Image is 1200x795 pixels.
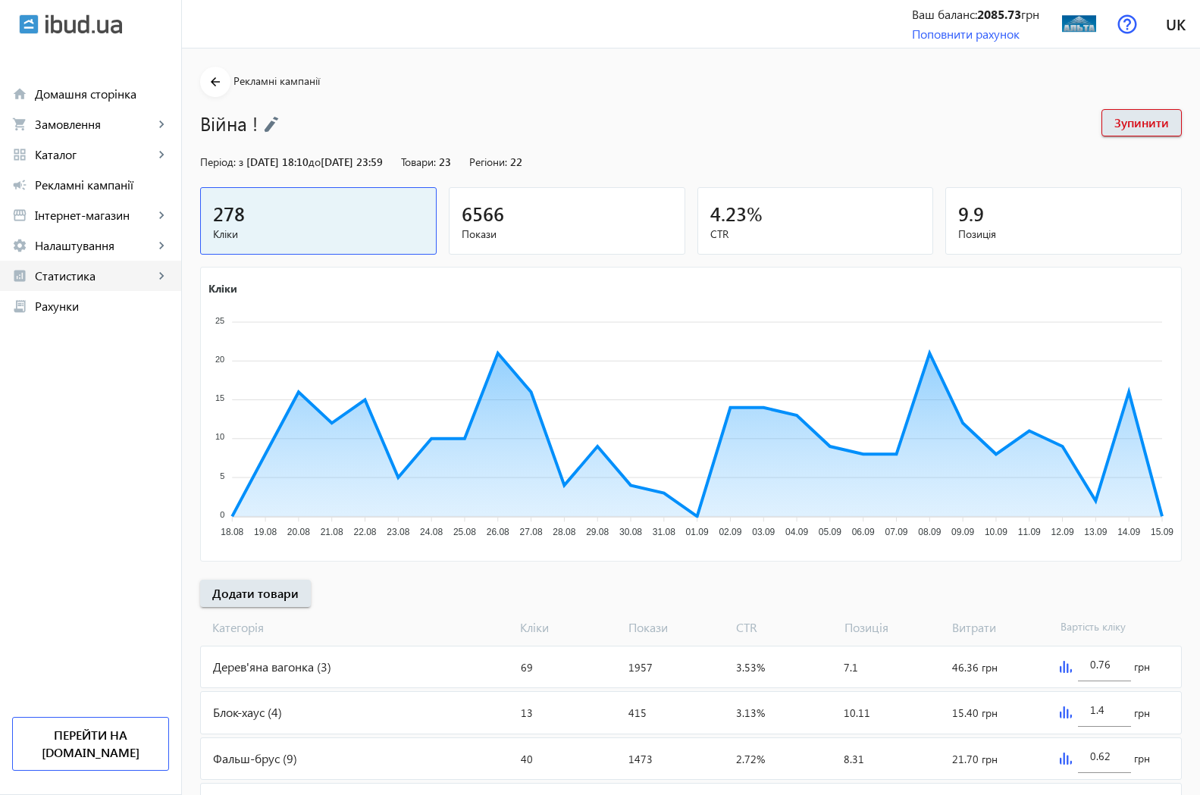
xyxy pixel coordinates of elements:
tspan: 09.09 [951,527,974,537]
img: help.svg [1117,14,1137,34]
span: 3.53% [736,660,765,674]
tspan: 15 [215,393,224,402]
img: graph.svg [1060,753,1072,765]
span: 15.40 грн [952,706,998,720]
tspan: 14.09 [1117,527,1140,537]
span: Позиція [958,227,1169,242]
span: Покази [462,227,672,242]
tspan: 30.08 [619,527,642,537]
span: 13 [521,706,533,720]
tspan: 01.09 [686,527,709,537]
span: 21.70 грн [952,752,998,766]
span: 6566 [462,201,504,226]
b: 2085.73 [977,6,1021,22]
span: 1957 [628,660,653,674]
tspan: 18.08 [221,527,243,537]
span: 8.31 [844,752,864,766]
span: Рекламні кампанії [35,177,169,192]
span: CTR [730,619,838,636]
span: 69 [521,660,533,674]
mat-icon: home [12,86,27,102]
span: 415 [628,706,647,720]
span: Замовлення [35,117,154,132]
text: Кліки [208,280,237,295]
span: Каталог [35,147,154,162]
span: 9.9 [958,201,984,226]
div: Ваш баланс: грн [912,6,1039,23]
tspan: 13.09 [1084,527,1107,537]
span: Зупинити [1114,114,1169,131]
mat-icon: storefront [12,208,27,223]
mat-icon: keyboard_arrow_right [154,268,169,283]
tspan: 21.08 [321,527,343,537]
tspan: 25 [215,315,224,324]
button: Додати товари [200,580,311,607]
span: Покази [622,619,730,636]
mat-icon: arrow_back [206,73,225,92]
span: 22 [510,155,522,169]
span: Витрати [946,619,1054,636]
tspan: 23.08 [387,527,409,537]
span: 23 [439,155,451,169]
tspan: 07.09 [885,527,907,537]
tspan: 28.08 [553,527,575,537]
a: Поповнити рахунок [912,26,1020,42]
span: Інтернет-магазин [35,208,154,223]
span: Кліки [514,619,622,636]
mat-icon: grid_view [12,147,27,162]
span: грн [1134,659,1150,674]
mat-icon: campaign [12,177,27,192]
span: 40 [521,752,533,766]
span: CTR [710,227,921,242]
span: 7.1 [844,660,858,674]
h1: Війна ! [200,110,1086,136]
span: 46.36 грн [952,660,998,674]
mat-icon: shopping_cart [12,117,27,132]
div: Дерев'яна вагонка (3) [201,646,515,687]
mat-icon: keyboard_arrow_right [154,147,169,162]
span: Налаштування [35,238,154,253]
tspan: 04.09 [785,527,808,537]
tspan: 10.09 [985,527,1007,537]
div: Фальш-брус (9) [201,738,515,779]
span: грн [1134,751,1150,766]
img: ibud.svg [19,14,39,34]
span: uk [1166,14,1186,33]
tspan: 24.08 [420,527,443,537]
span: Кліки [213,227,424,242]
span: Статистика [35,268,154,283]
span: Рахунки [35,299,169,314]
tspan: 03.09 [752,527,775,537]
span: 2.72% [736,752,765,766]
mat-icon: settings [12,238,27,253]
tspan: 10 [215,432,224,441]
span: [DATE] 18:10 [DATE] 23:59 [246,155,383,169]
tspan: 27.08 [520,527,543,537]
tspan: 22.08 [353,527,376,537]
img: graph.svg [1060,661,1072,673]
tspan: 25.08 [453,527,476,537]
tspan: 11.09 [1018,527,1041,537]
mat-icon: keyboard_arrow_right [154,208,169,223]
tspan: 12.09 [1051,527,1074,537]
span: 4.23 [710,201,747,226]
span: Позиція [838,619,946,636]
span: Вартість кліку [1054,619,1162,636]
span: 278 [213,201,245,226]
tspan: 0 [220,510,224,519]
span: Додати товари [212,585,299,602]
tspan: 15.09 [1151,527,1173,537]
span: Регіони: [469,155,507,169]
span: Рекламні кампанії [233,74,320,88]
span: до [309,155,321,169]
tspan: 29.08 [586,527,609,537]
span: 3.13% [736,706,765,720]
img: graph.svg [1060,706,1072,718]
tspan: 05.09 [819,527,841,537]
span: 1473 [628,752,653,766]
span: Домашня сторінка [35,86,169,102]
mat-icon: analytics [12,268,27,283]
tspan: 02.09 [719,527,741,537]
span: Період: з [200,155,243,169]
tspan: 20 [215,355,224,364]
